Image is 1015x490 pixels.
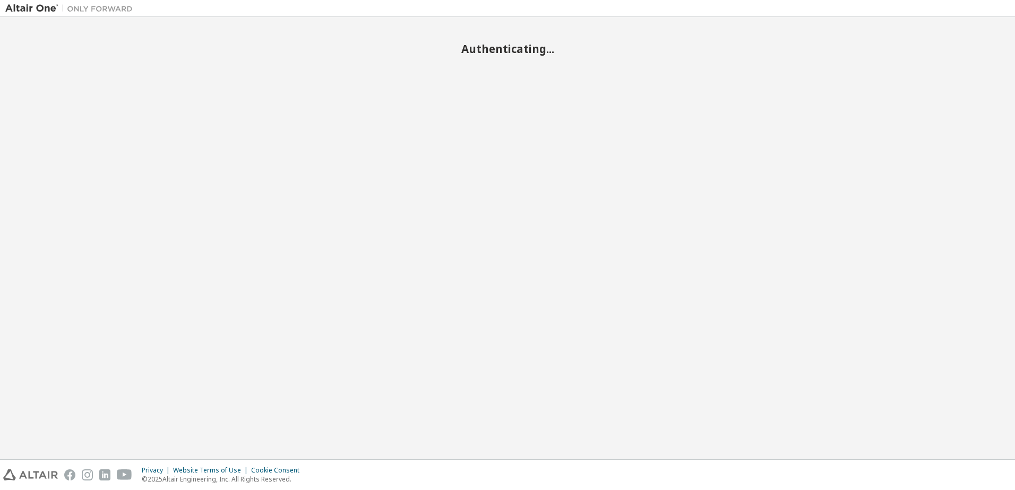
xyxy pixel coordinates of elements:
[142,475,306,484] p: © 2025 Altair Engineering, Inc. All Rights Reserved.
[99,469,110,480] img: linkedin.svg
[5,3,138,14] img: Altair One
[142,466,173,475] div: Privacy
[64,469,75,480] img: facebook.svg
[251,466,306,475] div: Cookie Consent
[173,466,251,475] div: Website Terms of Use
[3,469,58,480] img: altair_logo.svg
[82,469,93,480] img: instagram.svg
[117,469,132,480] img: youtube.svg
[5,42,1010,56] h2: Authenticating...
